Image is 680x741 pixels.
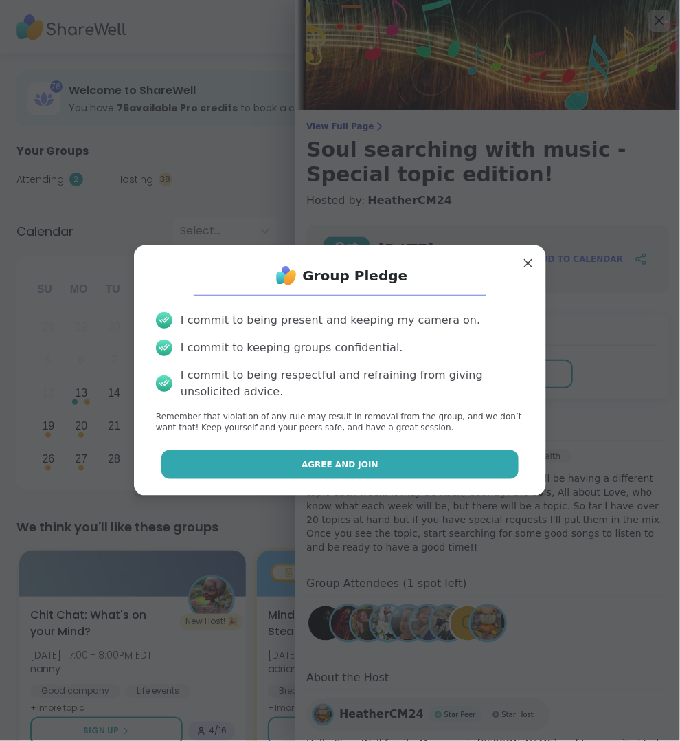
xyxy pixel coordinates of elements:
button: Agree and Join [161,450,519,479]
div: I commit to being respectful and refraining from giving unsolicited advice. [181,367,524,400]
span: Agree and Join [302,458,378,471]
div: I commit to keeping groups confidential. [181,340,403,356]
h1: Group Pledge [303,266,408,285]
div: I commit to being present and keeping my camera on. [181,312,480,329]
p: Remember that violation of any rule may result in removal from the group, and we don’t want that!... [156,411,524,434]
img: ShareWell Logo [273,262,300,289]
